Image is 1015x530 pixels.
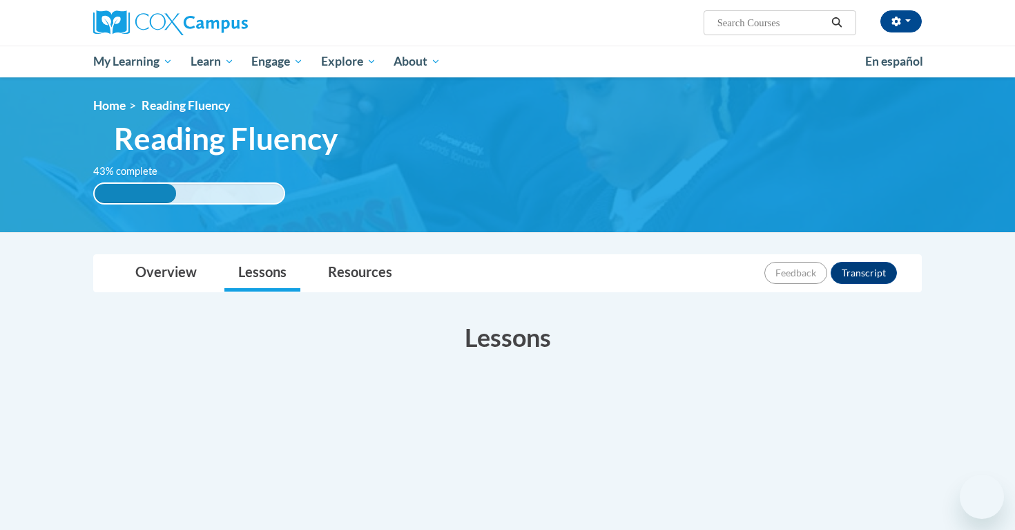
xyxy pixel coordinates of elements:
a: Learn [182,46,243,77]
button: Search [826,15,847,31]
a: En español [856,47,932,76]
a: Engage [242,46,312,77]
a: Lessons [224,255,300,292]
a: My Learning [84,46,182,77]
div: 43% complete [95,184,176,203]
button: Feedback [764,262,827,284]
span: Reading Fluency [142,98,230,113]
span: Explore [321,53,376,70]
span: Engage [251,53,303,70]
span: My Learning [93,53,173,70]
span: Reading Fluency [114,120,338,157]
a: Resources [314,255,406,292]
img: Cox Campus [93,10,248,35]
label: 43% complete [93,164,173,179]
button: Transcript [831,262,897,284]
button: Account Settings [880,10,922,32]
a: About [385,46,450,77]
span: Learn [191,53,234,70]
input: Search Courses [716,15,826,31]
a: Home [93,98,126,113]
h3: Lessons [93,320,922,354]
a: Cox Campus [93,10,356,35]
span: En español [865,54,923,68]
a: Explore [312,46,385,77]
a: Overview [122,255,211,292]
span: About [394,53,441,70]
iframe: Button to launch messaging window [960,475,1004,519]
div: Main menu [72,46,942,77]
